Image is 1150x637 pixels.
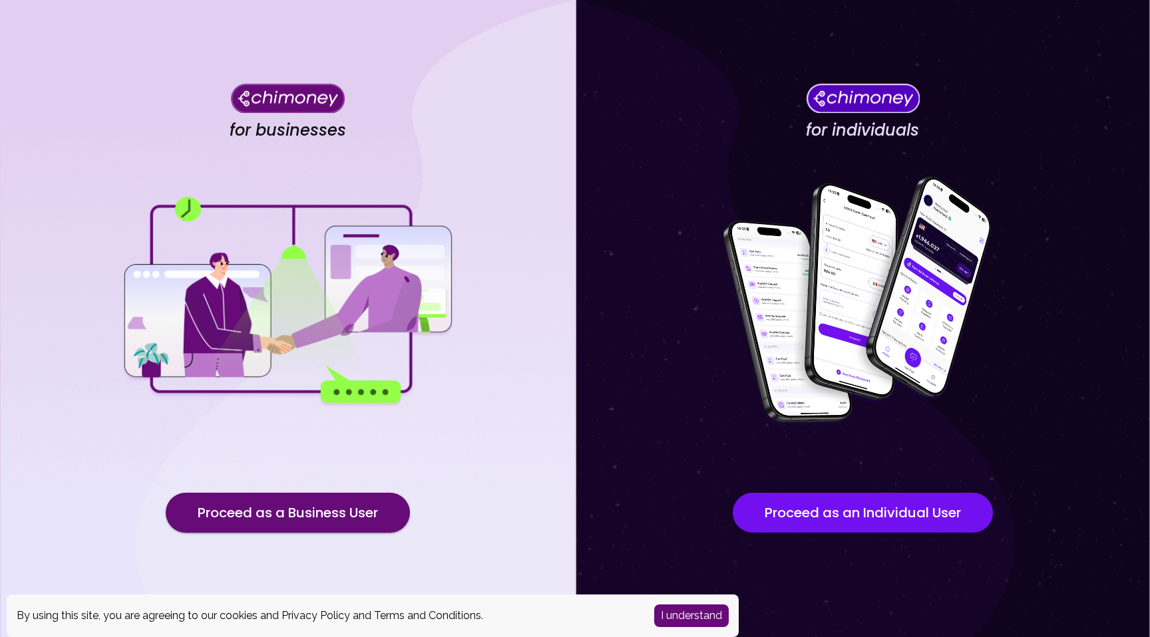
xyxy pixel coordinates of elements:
button: Proceed as a Business User [166,493,410,533]
a: Terms and Conditions [374,609,481,622]
img: for businesses [121,197,454,406]
img: Chimoney for individuals [806,83,920,113]
a: Privacy Policy [282,609,350,622]
button: Accept cookies [654,604,729,627]
h4: for individuals [806,120,919,140]
img: Chimoney for businesses [231,83,345,113]
img: for individuals [696,169,1029,435]
h4: for businesses [230,120,346,140]
button: Proceed as an Individual User [733,493,993,533]
div: By using this site, you are agreeing to our cookies and and . [17,608,634,624]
